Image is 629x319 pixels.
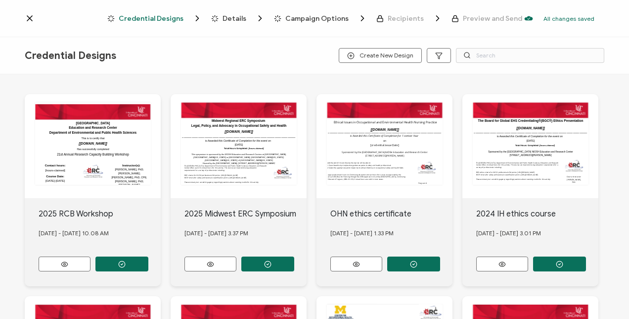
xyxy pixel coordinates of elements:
input: Search [456,48,604,63]
span: Preview and Send [451,15,522,22]
span: Create New Design [347,52,413,59]
div: [DATE] - [DATE] 3.37 PM [184,220,307,247]
div: 2025 Midwest ERC Symposium [184,208,307,220]
div: 2025 RCB Workshop [39,208,161,220]
span: Recipients [376,13,443,23]
span: Details [223,15,246,22]
span: Credential Designs [107,13,202,23]
iframe: Chat Widget [580,271,629,319]
div: [DATE] - [DATE] 1.33 PM [330,220,453,247]
span: Preview and Send [463,15,522,22]
p: All changes saved [543,15,594,22]
div: [DATE] - [DATE] 10.08 AM [39,220,161,247]
div: OHN ethics certificate [330,208,453,220]
span: Credential Designs [25,50,116,62]
div: 2024 IH ethics course [476,208,599,220]
span: Campaign Options [274,13,367,23]
span: Campaign Options [285,15,349,22]
span: Details [211,13,265,23]
span: Recipients [388,15,424,22]
span: Credential Designs [119,15,183,22]
div: [DATE] - [DATE] 3.01 PM [476,220,599,247]
button: Create New Design [339,48,422,63]
div: Breadcrumb [107,13,522,23]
